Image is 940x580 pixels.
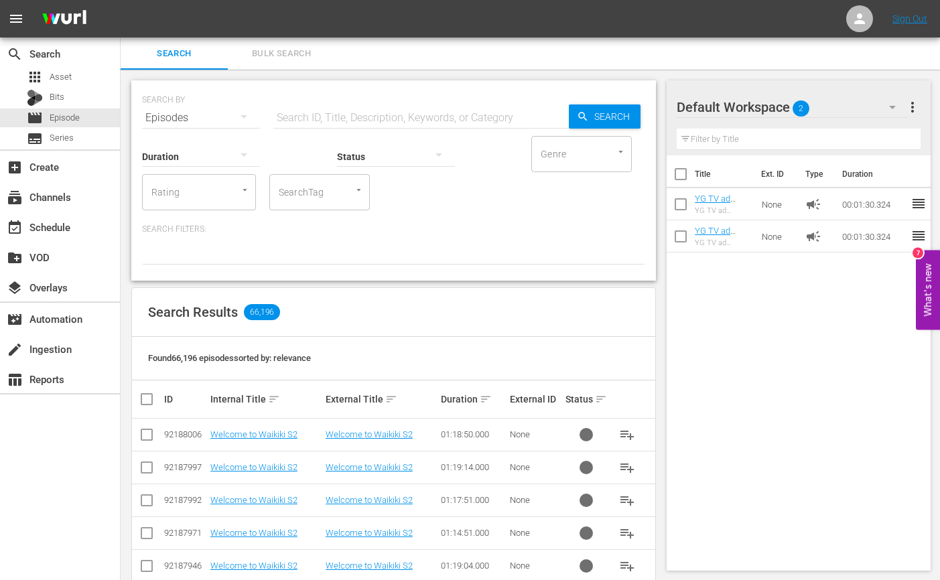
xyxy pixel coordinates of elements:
[510,462,561,472] div: None
[326,495,413,505] a: Welcome to Waikiki S2
[510,561,561,571] div: None
[210,462,297,472] a: Welcome to Waikiki S2
[904,99,921,115] span: more_vert
[569,104,641,129] button: Search
[916,250,940,330] button: Open Feedback Widget
[7,342,23,358] span: Ingestion
[210,495,297,505] a: Welcome to Waikiki S2
[8,11,24,27] span: menu
[892,13,927,24] a: Sign Out
[326,561,413,571] a: Welcome to Waikiki S2
[441,429,506,439] div: 01:18:50.000
[236,46,327,62] span: Bulk Search
[480,393,492,405] span: sort
[7,220,23,236] span: Schedule
[210,391,322,407] div: Internal Title
[210,528,297,538] a: Welcome to Waikiki S2
[50,111,80,125] span: Episode
[164,394,206,405] div: ID
[7,190,23,206] span: Channels
[756,188,801,220] td: None
[441,462,506,472] div: 01:19:14.000
[148,353,311,363] span: Found 66,196 episodes sorted by: relevance
[611,484,643,516] button: playlist_add
[50,90,64,104] span: Bits
[695,238,751,247] div: YG TV ad slate_MV_2023 August_90sec
[619,525,635,541] span: playlist_add
[210,561,297,571] a: Welcome to Waikiki S2
[904,91,921,123] button: more_vert
[27,69,43,85] span: Asset
[510,429,561,439] div: None
[352,184,365,196] button: Open
[753,155,797,193] th: Ext. ID
[27,90,43,106] div: Bits
[129,46,220,62] span: Search
[619,427,635,443] span: playlist_add
[677,88,909,126] div: Default Workspace
[510,528,561,538] div: None
[756,220,801,252] td: None
[148,304,238,320] span: Search Results
[834,155,915,193] th: Duration
[695,226,749,266] a: YG TV ad slate_MV_2023 August_90sec
[441,495,506,505] div: 01:17:51.000
[7,159,23,175] span: Create
[695,194,749,244] a: YG TV ad slate_Variety Show_EN_2023 August_90sec
[326,462,413,472] a: Welcome to Waikiki S2
[326,429,413,439] a: Welcome to Waikiki S2
[797,155,834,193] th: Type
[326,391,437,407] div: External Title
[385,393,397,405] span: sort
[565,391,608,407] div: Status
[164,528,206,538] div: 92187971
[805,196,821,212] span: Ad
[50,70,72,84] span: Asset
[611,419,643,451] button: playlist_add
[619,492,635,508] span: playlist_add
[142,224,645,235] p: Search Filters:
[619,558,635,574] span: playlist_add
[164,561,206,571] div: 92187946
[837,188,911,220] td: 00:01:30.324
[614,145,627,158] button: Open
[619,459,635,476] span: playlist_add
[32,3,96,35] img: ans4CAIJ8jUAAAAAAAAAAAAAAAAAAAAAAAAgQb4GAAAAAAAAAAAAAAAAAAAAAAAAJMjXAAAAAAAAAAAAAAAAAAAAAAAAgAT5G...
[441,391,506,407] div: Duration
[837,220,911,252] td: 00:01:30.324
[7,46,23,62] span: Search
[510,495,561,505] div: None
[589,104,641,129] span: Search
[793,94,809,123] span: 2
[7,250,23,266] span: VOD
[805,228,821,244] span: Ad
[27,131,43,147] span: Series
[239,184,251,196] button: Open
[911,228,927,244] span: reorder
[695,155,753,193] th: Title
[441,528,506,538] div: 01:14:51.000
[164,462,206,472] div: 92187997
[50,131,74,145] span: Series
[142,99,260,137] div: Episodes
[326,528,413,538] a: Welcome to Waikiki S2
[611,451,643,484] button: playlist_add
[611,517,643,549] button: playlist_add
[510,394,561,405] div: External ID
[164,495,206,505] div: 92187992
[911,196,927,212] span: reorder
[244,304,280,320] span: 66,196
[210,429,297,439] a: Welcome to Waikiki S2
[441,561,506,571] div: 01:19:04.000
[7,280,23,296] span: Overlays
[595,393,607,405] span: sort
[268,393,280,405] span: sort
[695,206,751,215] div: YG TV ad slate_Variety Show_EN_2023 August_90sec
[7,372,23,388] span: Reports
[7,311,23,328] span: Automation
[164,429,206,439] div: 92188006
[913,248,923,259] div: 7
[27,110,43,126] span: Episode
